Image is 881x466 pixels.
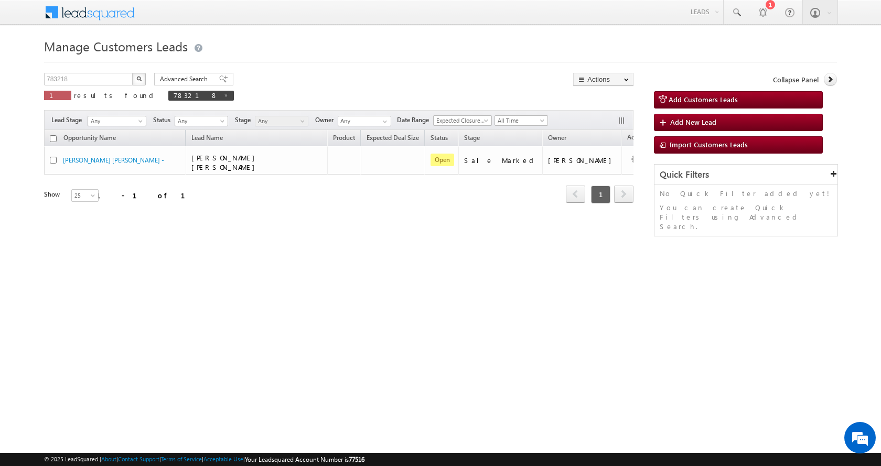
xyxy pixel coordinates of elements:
p: You can create Quick Filters using Advanced Search. [660,203,832,231]
span: Status [153,115,175,125]
a: Any [175,116,228,126]
div: [PERSON_NAME] [548,156,617,165]
span: Advanced Search [160,74,211,84]
img: Search [136,76,142,81]
a: Expected Closure Date [433,115,492,126]
a: Any [88,116,146,126]
span: Owner [315,115,338,125]
a: Stage [459,132,485,146]
a: Contact Support [118,456,159,462]
a: 25 [71,189,99,202]
span: Any [255,116,305,126]
a: Opportunity Name [58,132,121,146]
span: Expected Deal Size [367,134,419,142]
span: Stage [235,115,255,125]
span: Collapse Panel [773,75,819,84]
span: Your Leadsquared Account Number is [245,456,364,463]
div: 1 - 1 of 1 [96,189,198,201]
span: 77516 [349,456,364,463]
span: © 2025 LeadSquared | | | | | [44,454,364,464]
a: Show All Items [377,116,390,127]
a: Any [255,116,308,126]
span: 25 [72,191,100,200]
span: Opportunity Name [63,134,116,142]
span: next [614,185,633,203]
div: Show [44,190,63,199]
span: Open [431,154,454,166]
div: Quick Filters [654,165,837,185]
a: Acceptable Use [203,456,243,462]
div: Sale Marked [464,156,538,165]
span: 1 [49,91,66,100]
span: Actions [622,132,653,145]
span: All Time [495,116,545,125]
span: Expected Closure Date [434,116,488,125]
span: prev [566,185,585,203]
span: Any [175,116,225,126]
span: Lead Stage [51,115,86,125]
span: Add Customers Leads [669,95,738,104]
span: results found [74,91,157,100]
a: [PERSON_NAME] [PERSON_NAME] - [63,156,164,164]
a: Status [425,132,453,146]
a: prev [566,186,585,203]
a: Terms of Service [161,456,202,462]
span: Import Customers Leads [670,140,748,149]
input: Type to Search [338,116,391,126]
a: next [614,186,633,203]
span: 1 [591,186,610,203]
button: Actions [573,73,633,86]
input: Check all records [50,135,57,142]
span: Lead Name [186,132,228,146]
span: Stage [464,134,480,142]
span: [PERSON_NAME] [PERSON_NAME] [191,153,260,171]
a: All Time [495,115,548,126]
p: No Quick Filter added yet! [660,189,832,198]
a: Expected Deal Size [361,132,424,146]
span: 783218 [174,91,218,100]
span: Owner [548,134,566,142]
span: Manage Customers Leads [44,38,188,55]
span: Date Range [397,115,433,125]
span: Add New Lead [670,117,716,126]
span: Any [88,116,143,126]
span: Product [333,134,355,142]
a: About [101,456,116,462]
